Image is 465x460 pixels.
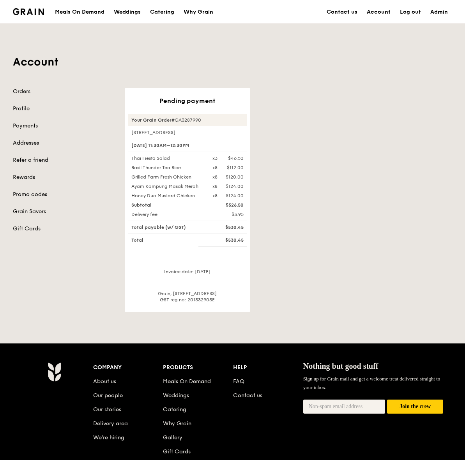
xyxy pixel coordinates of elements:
a: We’re hiring [93,434,124,441]
div: $46.50 [228,155,244,161]
a: Addresses [13,139,116,147]
a: Catering [145,0,179,24]
a: Delivery area [93,420,128,427]
a: Why Grain [179,0,218,24]
a: Promo codes [13,191,116,198]
div: x8 [212,193,217,199]
div: Help [233,362,303,373]
a: Meals On Demand [163,378,211,385]
a: Weddings [109,0,145,24]
span: Sign up for Grain mail and get a welcome treat delivered straight to your inbox. [303,376,440,390]
div: $124.00 [226,193,244,199]
a: Payments [13,122,116,130]
a: FAQ [233,378,244,385]
img: Grain [13,8,44,15]
span: Nothing but good stuff [303,362,378,370]
div: $112.00 [227,165,244,171]
div: Subtotal [127,202,208,208]
div: Weddings [114,0,141,24]
div: $526.50 [208,202,248,208]
div: Basil Thunder Tea Rice [127,165,208,171]
div: x8 [212,183,217,189]
div: Invoice date: [DATE] [128,269,247,281]
div: Catering [150,0,174,24]
a: Admin [426,0,453,24]
a: Account [362,0,395,24]
div: [STREET_ADDRESS] [128,129,247,136]
div: #GA3287990 [128,114,247,126]
div: Grain, [STREET_ADDRESS] GST reg no: 201332903E [128,290,247,303]
a: Catering [163,406,186,413]
a: Grain Savers [13,208,116,216]
div: Honey Duo Mustard Chicken [127,193,208,199]
div: [DATE] 11:30AM–12:30PM [128,139,247,152]
a: Contact us [322,0,362,24]
div: Grilled Farm Fresh Chicken [127,174,208,180]
div: x3 [212,155,217,161]
button: Join the crew [387,400,443,414]
a: Gift Cards [13,225,116,233]
a: Refer a friend [13,156,116,164]
span: Total payable (w/ GST) [131,225,186,230]
a: Our stories [93,406,121,413]
div: Company [93,362,163,373]
input: Non-spam email address [303,400,385,414]
div: $3.95 [208,211,248,218]
a: Our people [93,392,123,399]
a: Rewards [13,173,116,181]
div: $530.45 [208,237,248,243]
div: x8 [212,165,217,171]
a: Profile [13,105,116,113]
a: Gift Cards [163,448,191,455]
div: x8 [212,174,217,180]
div: Why Grain [184,0,213,24]
div: Meals On Demand [55,0,104,24]
div: Products [163,362,233,373]
strong: Your Grain Order [131,117,172,123]
a: Orders [13,88,116,96]
div: Ayam Kampung Masak Merah [127,183,208,189]
div: Thai Fiesta Salad [127,155,208,161]
div: $124.00 [226,183,244,189]
div: Pending payment [128,97,247,104]
div: $530.45 [208,224,248,230]
a: Why Grain [163,420,191,427]
img: Grain [48,362,61,382]
a: About us [93,378,116,385]
a: Log out [395,0,426,24]
div: $120.00 [226,174,244,180]
div: Delivery fee [127,211,208,218]
div: Total [127,237,208,243]
a: Contact us [233,392,262,399]
a: Gallery [163,434,182,441]
h1: Account [13,55,453,69]
a: Weddings [163,392,189,399]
